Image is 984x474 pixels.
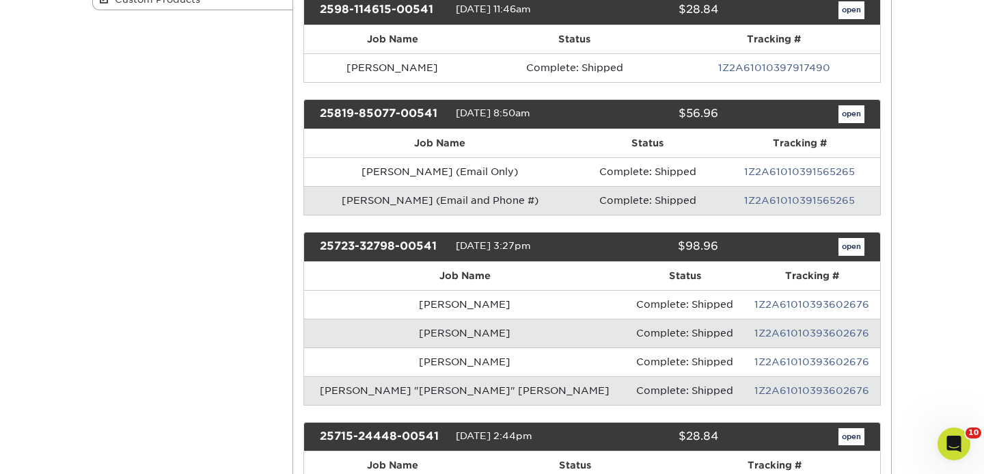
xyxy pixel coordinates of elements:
td: [PERSON_NAME] "[PERSON_NAME]" [PERSON_NAME] [304,376,627,405]
div: $56.96 [582,105,728,123]
div: 25723-32798-00541 [310,238,456,256]
div: 25819-85077-00541 [310,105,456,123]
div: 25715-24448-00541 [310,428,456,446]
div: $28.84 [582,1,728,19]
td: Complete: Shipped [626,347,743,376]
a: 1Z2A61010393602676 [754,356,869,367]
div: $28.84 [582,428,728,446]
a: open [838,428,864,446]
span: 10 [966,427,981,438]
th: Status [481,25,668,53]
a: open [838,105,864,123]
a: 1Z2A61010393602676 [754,328,869,339]
td: Complete: Shipped [576,157,720,186]
iframe: Intercom live chat [938,427,970,460]
a: 1Z2A61010393602676 [754,385,869,396]
td: [PERSON_NAME] [304,290,627,319]
th: Tracking # [720,129,880,157]
td: Complete: Shipped [576,186,720,215]
th: Job Name [304,129,576,157]
a: 1Z2A61010391565265 [744,166,855,177]
td: [PERSON_NAME] [304,347,627,376]
th: Job Name [304,262,627,290]
span: [DATE] 8:50am [456,107,530,118]
div: $98.96 [582,238,728,256]
th: Job Name [304,25,482,53]
a: open [838,1,864,19]
span: [DATE] 11:46am [456,3,531,14]
th: Status [626,262,743,290]
a: 1Z2A61010393602676 [754,299,869,310]
td: [PERSON_NAME] (Email and Phone #) [304,186,576,215]
th: Tracking # [668,25,880,53]
th: Tracking # [743,262,880,290]
a: 1Z2A61010397917490 [718,62,830,73]
span: [DATE] 3:27pm [456,240,531,251]
a: open [838,238,864,256]
th: Status [576,129,720,157]
td: Complete: Shipped [626,376,743,405]
td: Complete: Shipped [481,53,668,82]
td: [PERSON_NAME] [304,53,482,82]
td: [PERSON_NAME] (Email Only) [304,157,576,186]
td: [PERSON_NAME] [304,319,627,347]
span: [DATE] 2:44pm [456,430,532,441]
a: 1Z2A61010391565265 [744,195,855,206]
td: Complete: Shipped [626,319,743,347]
div: 2598-114615-00541 [310,1,456,19]
td: Complete: Shipped [626,290,743,319]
